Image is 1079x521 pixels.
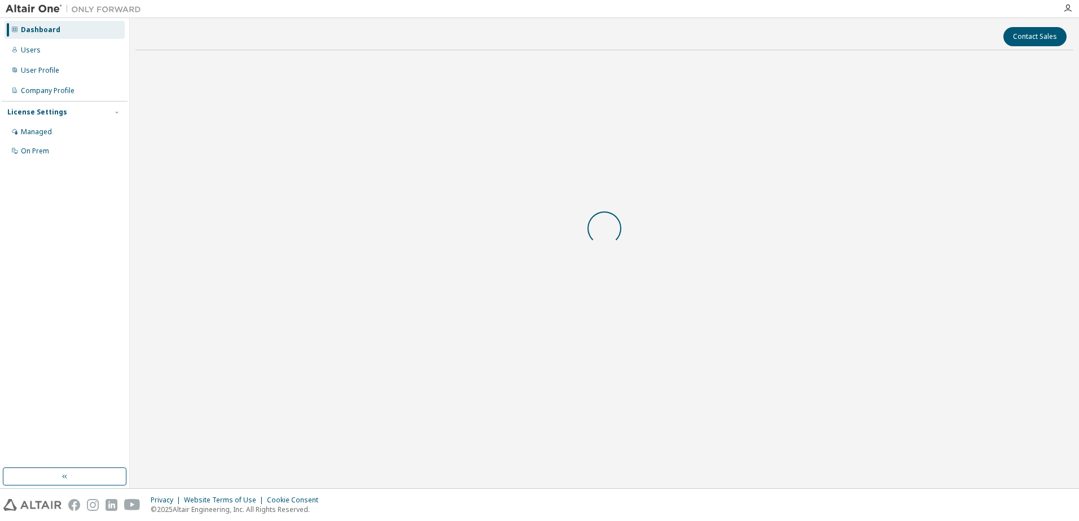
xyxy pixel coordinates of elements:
[6,3,147,15] img: Altair One
[21,25,60,34] div: Dashboard
[184,496,267,505] div: Website Terms of Use
[151,496,184,505] div: Privacy
[21,127,52,136] div: Managed
[68,499,80,511] img: facebook.svg
[3,499,62,511] img: altair_logo.svg
[106,499,117,511] img: linkedin.svg
[21,66,59,75] div: User Profile
[21,86,74,95] div: Company Profile
[21,147,49,156] div: On Prem
[124,499,141,511] img: youtube.svg
[151,505,325,514] p: © 2025 Altair Engineering, Inc. All Rights Reserved.
[267,496,325,505] div: Cookie Consent
[1003,27,1067,46] button: Contact Sales
[21,46,41,55] div: Users
[7,108,67,117] div: License Settings
[87,499,99,511] img: instagram.svg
